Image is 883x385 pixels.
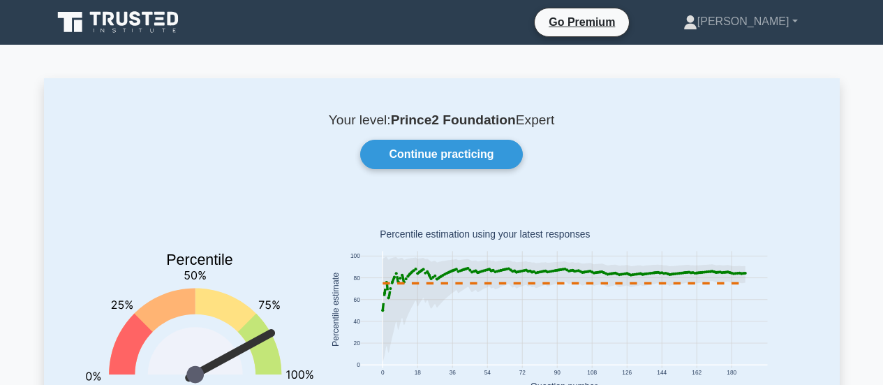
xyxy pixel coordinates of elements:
[166,252,233,268] text: Percentile
[380,369,384,376] text: 0
[657,369,667,376] text: 144
[484,369,491,376] text: 54
[77,112,806,129] p: Your level: Expert
[353,318,360,325] text: 40
[331,273,341,347] text: Percentile estimate
[353,296,360,303] text: 60
[414,369,421,376] text: 18
[622,369,632,376] text: 126
[519,369,526,376] text: 72
[380,229,590,240] text: Percentile estimation using your latest responses
[353,340,360,347] text: 20
[360,140,522,169] a: Continue practicing
[727,369,736,376] text: 180
[554,369,561,376] text: 90
[350,253,359,260] text: 100
[449,369,456,376] text: 36
[650,8,831,36] a: [PERSON_NAME]
[692,369,702,376] text: 162
[391,112,516,127] b: Prince2 Foundation
[353,275,360,282] text: 80
[587,369,597,376] text: 108
[540,13,623,31] a: Go Premium
[357,362,360,369] text: 0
